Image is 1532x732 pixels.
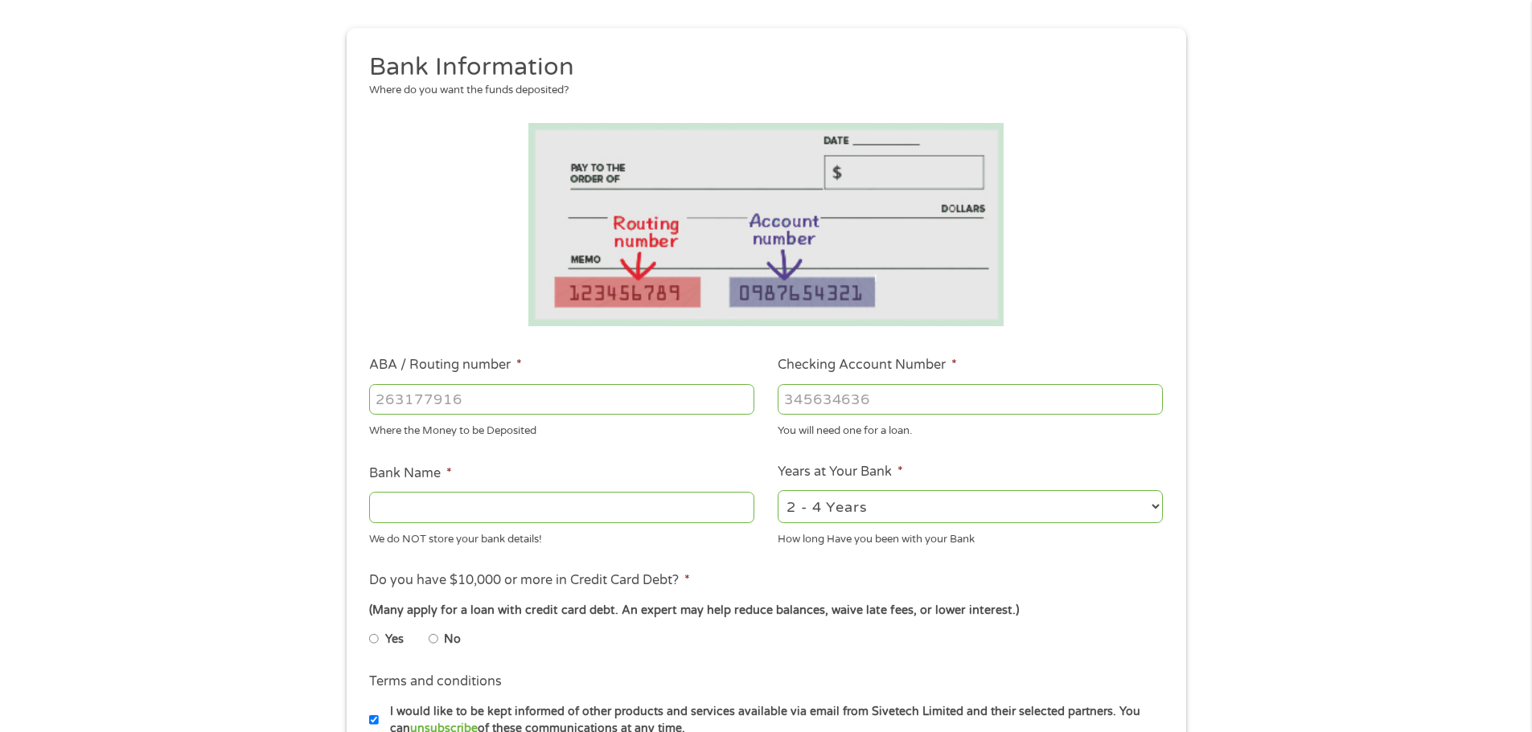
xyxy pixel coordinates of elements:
[528,123,1004,326] img: Routing number location
[369,51,1151,84] h2: Bank Information
[369,357,522,374] label: ABA / Routing number
[778,418,1163,440] div: You will need one for a loan.
[369,673,502,690] label: Terms and conditions
[369,525,754,547] div: We do NOT store your bank details!
[778,384,1163,415] input: 345634636
[369,83,1151,99] div: Where do you want the funds deposited?
[778,525,1163,547] div: How long Have you been with your Bank
[778,357,957,374] label: Checking Account Number
[444,631,461,648] label: No
[369,465,452,482] label: Bank Name
[369,602,1162,620] div: (Many apply for a loan with credit card debt. An expert may help reduce balances, waive late fees...
[369,572,690,589] label: Do you have $10,000 or more in Credit Card Debt?
[778,464,903,481] label: Years at Your Bank
[385,631,404,648] label: Yes
[369,418,754,440] div: Where the Money to be Deposited
[369,384,754,415] input: 263177916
